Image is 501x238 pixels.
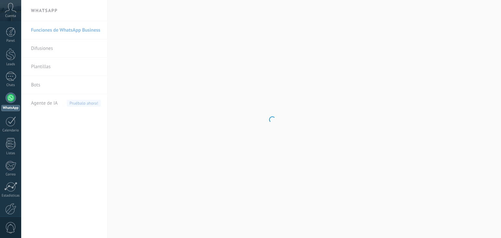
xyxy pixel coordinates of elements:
[1,83,20,87] div: Chats
[1,105,20,111] div: WhatsApp
[5,14,16,18] span: Cuenta
[1,39,20,43] div: Panel
[1,62,20,67] div: Leads
[1,128,20,133] div: Calendario
[1,151,20,156] div: Listas
[1,172,20,177] div: Correo
[1,194,20,198] div: Estadísticas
